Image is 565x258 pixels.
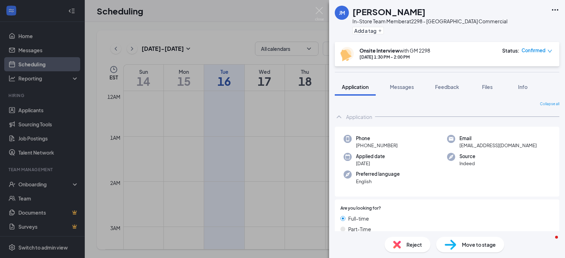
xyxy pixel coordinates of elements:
[356,142,398,149] span: [PHONE_NUMBER]
[339,9,345,16] div: JM
[522,47,546,54] span: Confirmed
[462,241,496,248] span: Move to stage
[435,84,459,90] span: Feedback
[540,101,559,107] span: Collapse all
[352,6,426,18] h1: [PERSON_NAME]
[459,142,537,149] span: [EMAIL_ADDRESS][DOMAIN_NAME]
[459,153,475,160] span: Source
[352,27,384,34] button: PlusAdd a tag
[541,234,558,251] iframe: Intercom live chat
[356,160,385,167] span: [DATE]
[356,153,385,160] span: Applied date
[459,135,537,142] span: Email
[482,84,493,90] span: Files
[518,84,528,90] span: Info
[547,49,552,54] span: down
[346,113,372,120] div: Application
[359,47,430,54] div: with GM 2298
[352,18,507,25] div: In-Store Team Member at 2298 - [GEOGRAPHIC_DATA] Commercial
[406,241,422,248] span: Reject
[502,47,519,54] div: Status :
[378,29,382,33] svg: Plus
[551,6,559,14] svg: Ellipses
[359,47,399,54] b: Onsite Interview
[359,54,430,60] div: [DATE] 1:30 PM - 2:00 PM
[348,215,369,222] span: Full-time
[342,84,369,90] span: Application
[356,170,400,178] span: Preferred language
[340,205,381,212] span: Are you looking for?
[348,225,371,233] span: Part-Time
[356,178,400,185] span: English
[356,135,398,142] span: Phone
[390,84,414,90] span: Messages
[459,160,475,167] span: Indeed
[335,113,343,121] svg: ChevronUp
